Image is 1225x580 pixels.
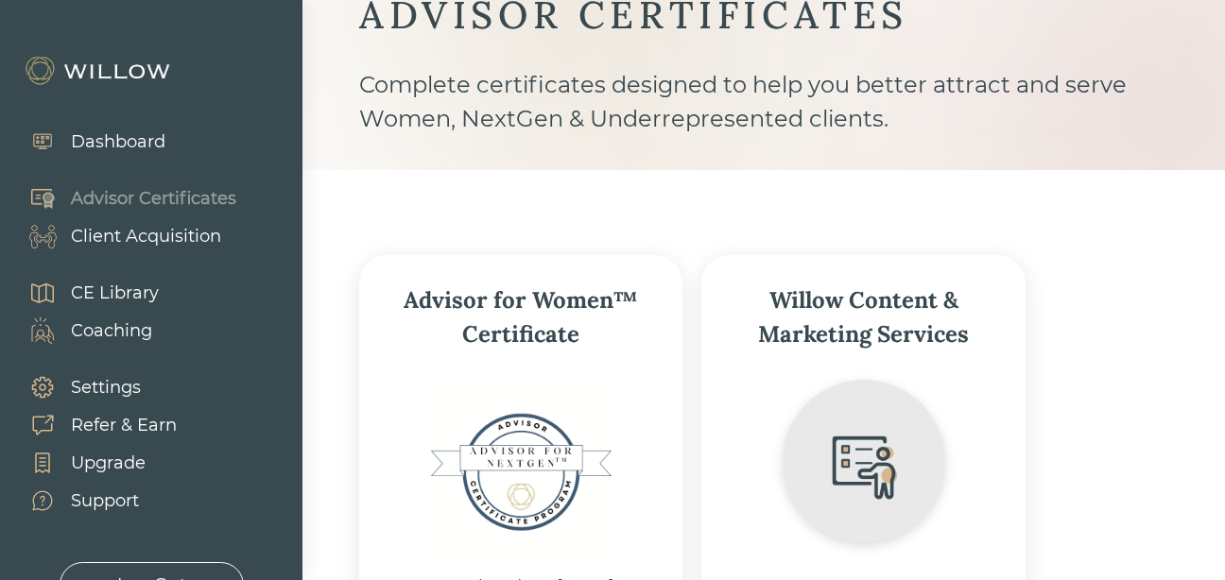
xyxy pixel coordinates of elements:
[9,274,159,312] a: CE Library
[71,129,165,155] div: Dashboard
[71,488,139,514] div: Support
[426,378,615,567] img: Advisor for NextGen™ Certificate Badge
[9,179,236,217] a: Advisor Certificates
[388,283,654,351] div: Advisor for Women™ Certificate
[730,283,996,351] div: Willow Content & Marketing Services
[769,370,958,559] img: willowContentIcon.png
[71,451,146,476] div: Upgrade
[71,224,221,249] div: Client Acquisition
[9,123,165,161] a: Dashboard
[71,186,236,212] div: Advisor Certificates
[9,444,177,482] a: Upgrade
[9,217,236,255] a: Client Acquisition
[359,68,1168,170] div: Complete certificates designed to help you better attract and serve Women, NextGen & Underreprese...
[71,413,177,438] div: Refer & Earn
[24,56,175,86] img: Willow
[9,368,177,406] a: Settings
[71,375,141,401] div: Settings
[71,281,159,306] div: CE Library
[9,312,159,350] a: Coaching
[71,318,152,344] div: Coaching
[9,406,177,444] a: Refer & Earn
